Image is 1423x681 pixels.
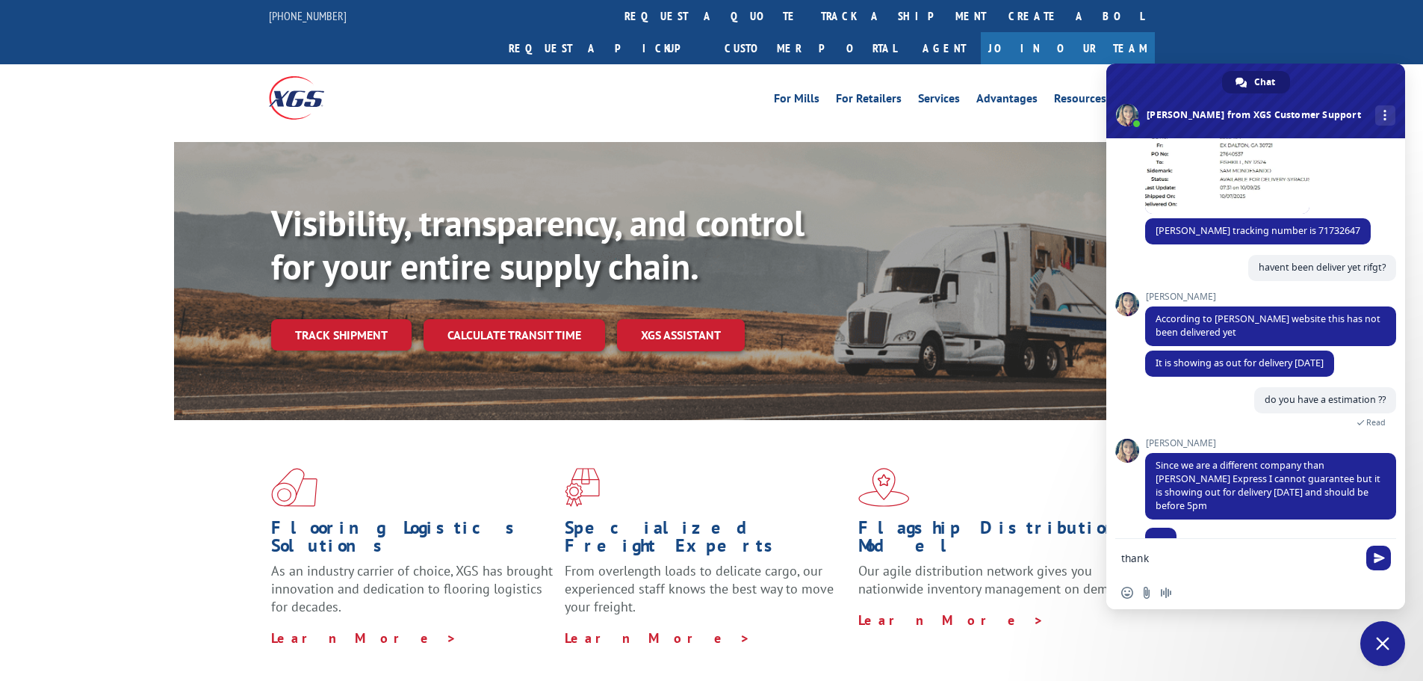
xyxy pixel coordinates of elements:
a: Agent [908,32,981,64]
span: Our agile distribution network gives you nationwide inventory management on demand. [858,562,1133,597]
div: More channels [1375,105,1395,126]
span: [PERSON_NAME] [1145,292,1396,302]
span: As an industry carrier of choice, XGS has brought innovation and dedication to flooring logistics... [271,562,553,615]
textarea: Compose your message... [1121,552,1357,565]
div: Close chat [1360,621,1405,666]
a: Learn More > [271,629,457,647]
span: Send a file [1141,587,1153,599]
a: For Retailers [836,93,902,109]
h1: Specialized Freight Experts [565,519,847,562]
img: xgs-icon-flagship-distribution-model-red [858,468,910,507]
span: It is showing as out for delivery [DATE] [1156,357,1324,369]
a: Advantages [976,93,1038,109]
b: Visibility, transparency, and control for your entire supply chain. [271,200,804,289]
img: xgs-icon-focused-on-flooring-red [565,468,600,507]
span: do you have a estimation ?? [1265,393,1386,406]
span: Insert an emoji [1121,587,1133,599]
a: Track shipment [271,319,412,351]
a: Calculate transit time [424,319,605,351]
a: For Mills [774,93,819,109]
a: Request a pickup [497,32,713,64]
span: Since we are a different company than [PERSON_NAME] Express I cannot guarantee but it is showing ... [1156,459,1380,512]
a: Learn More > [858,611,1044,629]
a: Services [918,93,960,109]
a: XGS ASSISTANT [617,319,745,351]
span: Audio message [1160,587,1172,599]
span: According to [PERSON_NAME] website this has not been delivered yet [1156,312,1380,339]
a: Customer Portal [713,32,908,64]
span: Chat [1254,71,1275,93]
p: From overlength loads to delicate cargo, our experienced staff knows the best way to move your fr... [565,562,847,629]
span: havent been deliver yet rifgt? [1259,261,1386,274]
a: Join Our Team [981,32,1155,64]
div: Chat [1222,71,1290,93]
a: [PHONE_NUMBER] [269,8,347,23]
img: xgs-icon-total-supply-chain-intelligence-red [271,468,317,507]
a: Resources [1054,93,1106,109]
span: Read [1366,417,1386,428]
h1: Flagship Distribution Model [858,519,1141,562]
a: Learn More > [565,629,751,647]
span: Send [1366,546,1391,570]
span: [PERSON_NAME] [1145,438,1396,449]
span: [PERSON_NAME] tracking number is 71732647 [1156,224,1360,237]
h1: Flooring Logistics Solutions [271,519,554,562]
